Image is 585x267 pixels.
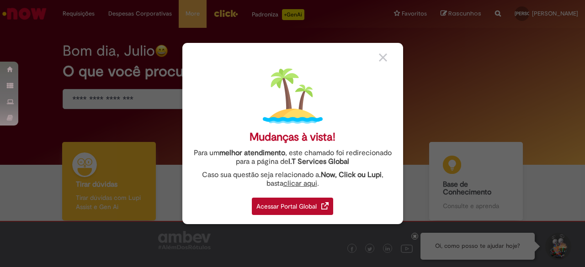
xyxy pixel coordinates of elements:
[379,53,387,62] img: close_button_grey.png
[189,149,396,166] div: Para um , este chamado foi redirecionado para a página de
[250,131,335,144] div: Mudanças à vista!
[288,152,349,166] a: I.T Services Global
[189,171,396,188] div: Caso sua questão seja relacionado a , basta .
[283,174,317,188] a: clicar aqui
[219,148,285,157] strong: melhor atendimento
[252,193,333,215] a: Acessar Portal Global
[252,198,333,215] div: Acessar Portal Global
[319,170,382,179] strong: .Now, Click ou Lupi
[263,66,323,126] img: island.png
[321,202,329,209] img: redirect_link.png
